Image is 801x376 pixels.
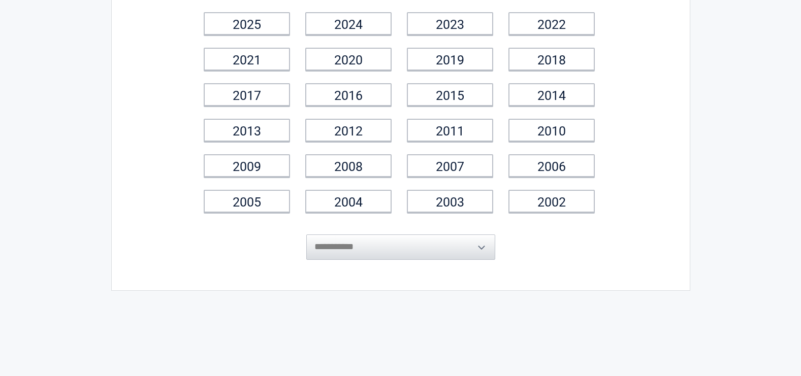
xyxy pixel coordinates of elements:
[204,48,290,71] a: 2021
[407,12,493,35] a: 2023
[407,190,493,213] a: 2003
[204,119,290,142] a: 2013
[407,119,493,142] a: 2011
[508,119,595,142] a: 2010
[204,83,290,106] a: 2017
[204,12,290,35] a: 2025
[305,154,392,177] a: 2008
[508,190,595,213] a: 2002
[305,12,392,35] a: 2024
[204,190,290,213] a: 2005
[305,119,392,142] a: 2012
[508,154,595,177] a: 2006
[407,83,493,106] a: 2015
[204,154,290,177] a: 2009
[508,48,595,71] a: 2018
[305,83,392,106] a: 2016
[305,190,392,213] a: 2004
[407,48,493,71] a: 2019
[508,83,595,106] a: 2014
[407,154,493,177] a: 2007
[508,12,595,35] a: 2022
[305,48,392,71] a: 2020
